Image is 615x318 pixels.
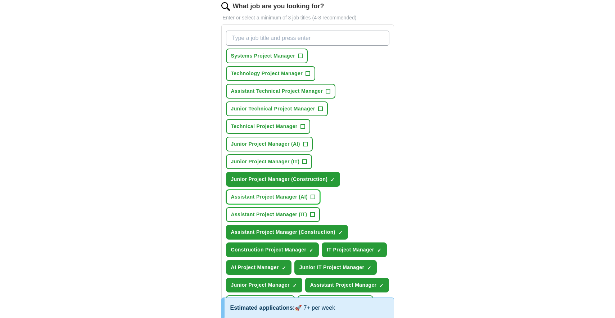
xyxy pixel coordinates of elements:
[330,177,335,183] span: ✓
[230,305,295,311] span: Estimated applications:
[231,246,307,254] span: Construction Project Manager
[293,283,297,289] span: ✓
[231,105,315,113] span: Junior Technical Project Manager
[226,66,315,81] button: Technology Project Manager
[226,278,302,292] button: Junior Project Manager✓
[295,305,335,311] span: 🚀 7+ per week
[298,295,373,310] button: Architectural Assistant
[226,242,319,257] button: Construction Project Manager✓
[226,260,291,275] button: AI Project Manager✓
[327,246,374,254] span: IT Project Manager
[231,211,307,218] span: Assistant Project Manager (IT)
[226,295,295,310] button: Planning Consultant
[226,207,320,222] button: Assistant Project Manager (IT)
[226,154,312,169] button: Junior Project Manager (IT)
[226,225,348,240] button: Assistant Project Manager (Construction)✓
[231,123,298,130] span: Technical Project Manager
[226,119,310,134] button: Technical Project Manager
[231,228,335,236] span: Assistant Project Manager (Construction)
[231,281,290,289] span: Junior Project Manager
[226,190,321,204] button: Assistant Project Manager (AI)
[377,247,381,253] span: ✓
[231,158,300,165] span: Junior Project Manager (IT)
[221,14,394,22] p: Enter or select a minimum of 3 job titles (4-8 recommended)
[226,31,389,46] input: Type a job title and press enter
[226,101,328,116] button: Junior Technical Project Manager
[309,247,313,253] span: ✓
[322,242,387,257] button: IT Project Manager✓
[299,264,365,271] span: Junior IT Project Manager
[233,1,324,11] label: What job are you looking for?
[338,230,343,236] span: ✓
[226,137,313,151] button: Junior Project Manager (AI)
[305,278,389,292] button: Assistant Project Manager✓
[231,176,328,183] span: Junior Project Manager (Construction)
[221,2,230,11] img: search.png
[231,264,279,271] span: AI Project Manager
[231,52,295,60] span: Systems Project Manager
[231,70,303,77] span: Technology Project Manager
[226,84,336,99] button: Assistant Technical Project Manager
[231,87,323,95] span: Assistant Technical Project Manager
[379,283,384,289] span: ✓
[226,49,308,63] button: Systems Project Manager
[226,172,340,187] button: Junior Project Manager (Construction)✓
[282,265,286,271] span: ✓
[367,265,371,271] span: ✓
[231,140,300,148] span: Junior Project Manager (AI)
[231,193,308,201] span: Assistant Project Manager (AI)
[294,260,377,275] button: Junior IT Project Manager✓
[310,281,377,289] span: Assistant Project Manager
